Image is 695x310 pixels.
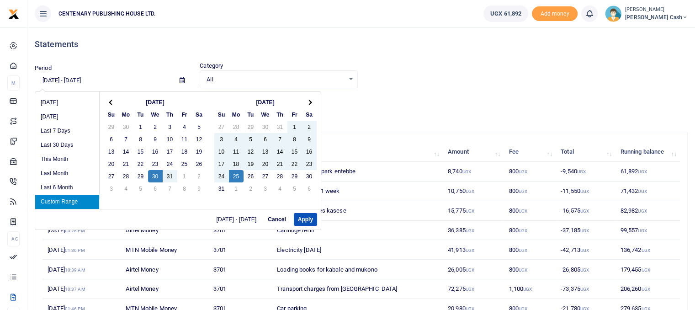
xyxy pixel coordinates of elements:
td: 26,005 [443,260,504,279]
td: 3 [163,121,177,133]
small: UGX [519,248,527,253]
img: logo-small [8,9,19,20]
td: 800 [504,221,556,241]
li: This Month [35,152,99,166]
small: UGX [519,208,527,214]
td: 29 [133,170,148,182]
button: Cancel [264,213,290,226]
td: 20 [104,158,119,170]
td: 800 [504,260,556,279]
td: 16 [148,145,163,158]
td: 3701 [208,260,272,279]
td: 13 [104,145,119,158]
td: -16,575 [556,201,615,221]
td: 6 [258,133,273,145]
td: Airtel Money [121,221,208,241]
td: 206,260 [615,279,680,299]
th: Su [214,108,229,121]
td: 27 [214,121,229,133]
td: 17 [214,158,229,170]
td: 18 [229,158,244,170]
small: UGX [580,287,589,292]
td: 3 [214,133,229,145]
th: Tu [133,108,148,121]
td: [DATE] [42,279,121,299]
td: 25 [229,170,244,182]
li: [DATE] [35,96,99,110]
td: 800 [504,201,556,221]
a: UGX 61,892 [483,5,528,22]
td: 3701 [208,279,272,299]
a: Add money [532,10,578,16]
small: UGX [638,169,647,174]
th: Mo [229,108,244,121]
small: UGX [638,189,647,194]
th: Mo [119,108,133,121]
small: UGX [638,228,647,233]
small: UGX [462,169,471,174]
th: Memo: activate to sort column ascending [272,142,443,162]
span: [PERSON_NAME] Cash [625,13,688,21]
li: Ac [7,231,20,246]
td: 30 [258,121,273,133]
li: Last 30 Days [35,138,99,152]
td: 2 [302,121,317,133]
li: Custom Range [35,195,99,209]
td: 29 [244,121,258,133]
td: 6 [302,182,317,195]
td: 8,740 [443,162,504,182]
li: Toup your wallet [532,6,578,21]
td: 21 [119,158,133,170]
th: Fr [287,108,302,121]
td: 2 [148,121,163,133]
th: Tu [244,108,258,121]
td: 5 [133,182,148,195]
td: 16 [302,145,317,158]
td: 800 [504,240,556,260]
small: UGX [466,208,474,214]
td: 4 [273,182,287,195]
small: UGX [641,267,650,273]
td: 800 [504,182,556,201]
td: 26 [244,170,258,182]
td: 8 [133,133,148,145]
span: UGX 61,892 [490,9,521,18]
small: 01:36 PM [65,248,85,253]
td: 31 [273,121,287,133]
th: Amount: activate to sort column ascending [443,142,504,162]
th: Th [273,108,287,121]
td: 5 [244,133,258,145]
td: 30 [148,170,163,182]
td: 15,775 [443,201,504,221]
td: 22 [287,158,302,170]
small: UGX [466,287,474,292]
td: 1 [133,121,148,133]
img: profile-user [605,5,621,22]
td: 27 [104,170,119,182]
th: Fr [177,108,192,121]
td: 10 [214,145,229,158]
td: 29 [104,121,119,133]
small: 03:28 PM [65,228,85,233]
small: UGX [580,267,589,273]
td: 6 [148,182,163,195]
td: 3 [258,182,273,195]
label: Category [200,61,223,70]
th: Sa [192,108,207,121]
td: 136,742 [615,240,680,260]
td: Transport charges from [GEOGRAPHIC_DATA] [272,279,443,299]
a: profile-user [PERSON_NAME] [PERSON_NAME] Cash [605,5,688,22]
td: 28 [273,170,287,182]
td: 23 [302,158,317,170]
td: -73,375 [556,279,615,299]
td: 2 [244,182,258,195]
td: 26 [192,158,207,170]
td: Transport to taxi park entebbe [272,162,443,182]
td: 12 [192,133,207,145]
small: UGX [466,267,474,273]
td: 24 [214,170,229,182]
td: 1,100 [504,279,556,299]
th: Total: activate to sort column ascending [556,142,615,162]
td: 18 [177,145,192,158]
label: Period [35,64,52,73]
